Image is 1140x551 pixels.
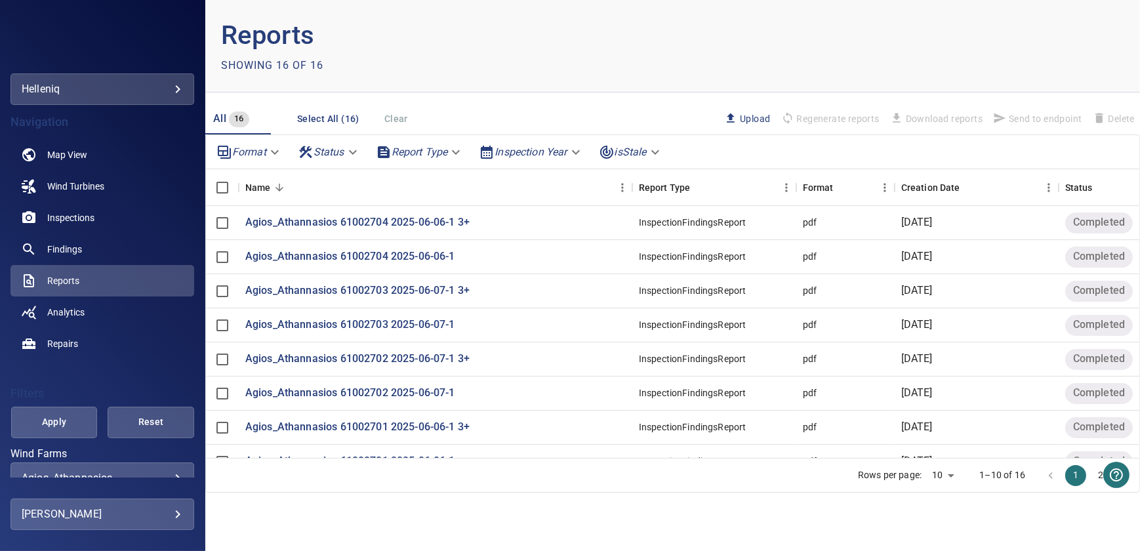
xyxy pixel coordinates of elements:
[10,387,194,400] h4: Filters
[221,16,673,55] p: Reports
[639,318,746,331] div: InspectionFindingsReport
[803,250,817,263] div: pdf
[639,420,746,434] div: InspectionFindingsReport
[690,178,708,197] button: Sort
[901,317,933,333] p: [DATE]
[594,140,668,163] div: isStale
[47,274,79,287] span: Reports
[1090,465,1111,486] button: Go to page 2
[1038,465,1138,486] nav: pagination navigation
[245,249,455,264] a: Agios_Athannasios 61002704 2025-06-06-1
[1065,420,1133,435] span: Completed
[632,169,796,206] div: Report Type
[639,169,691,206] div: Report Type
[245,317,455,333] a: Agios_Athannasios 61002703 2025-06-07-1
[47,306,85,319] span: Analytics
[292,107,365,131] button: Select All (16)
[639,386,746,399] div: InspectionFindingsReport
[803,216,817,229] div: pdf
[803,352,817,365] div: pdf
[10,139,194,171] a: map noActive
[615,146,647,158] em: isStale
[221,58,323,73] p: Showing 16 of 16
[803,455,817,468] div: pdf
[803,284,817,297] div: pdf
[47,211,94,224] span: Inspections
[803,169,834,206] div: Format
[245,352,470,367] a: Agios_Athannasios 61002702 2025-06-07-1 3+
[28,414,81,430] span: Apply
[1065,283,1133,298] span: Completed
[211,140,287,163] div: Format
[245,283,470,298] a: Agios_Athannasios 61002703 2025-06-07-1 3+
[10,73,194,105] div: helleniq
[901,215,933,230] p: [DATE]
[1065,169,1093,206] div: Status
[293,140,365,163] div: Status
[229,112,249,127] span: 16
[639,284,746,297] div: InspectionFindingsReport
[901,249,933,264] p: [DATE]
[495,146,567,158] em: Inspection Year
[22,504,183,525] div: [PERSON_NAME]
[803,420,817,434] div: pdf
[639,352,746,365] div: InspectionFindingsReport
[47,180,104,193] span: Wind Turbines
[10,234,194,265] a: findings noActive
[1065,454,1133,469] span: Completed
[834,178,852,197] button: Sort
[960,178,979,197] button: Sort
[245,454,455,469] a: Agios_Athannasios 61002701 2025-06-06-1
[213,112,226,125] span: All
[1065,249,1133,264] span: Completed
[875,178,895,197] button: Menu
[245,386,455,401] a: Agios_Athannasios 61002702 2025-06-07-1
[270,178,289,197] button: Sort
[245,215,470,230] a: Agios_Athannasios 61002704 2025-06-06-1 3+
[613,178,632,197] button: Menu
[901,352,933,367] p: [DATE]
[10,296,194,328] a: analytics noActive
[245,420,470,435] a: Agios_Athannasios 61002701 2025-06-06-1 3+
[1065,317,1133,333] span: Completed
[639,216,746,229] div: InspectionFindingsReport
[895,169,1059,206] div: Creation Date
[22,472,183,484] div: Agios_Athannasios
[47,148,87,161] span: Map View
[980,468,1026,481] p: 1–10 of 16
[639,250,746,263] div: InspectionFindingsReport
[1093,178,1111,197] button: Sort
[245,169,271,206] div: Name
[1039,178,1059,197] button: Menu
[858,468,922,481] p: Rows per page:
[10,171,194,202] a: windturbines noActive
[392,146,448,158] em: Report Type
[719,108,775,130] button: Upload
[22,79,183,100] div: helleniq
[901,169,960,206] div: Creation Date
[777,178,796,197] button: Menu
[371,140,469,163] div: Report Type
[1065,386,1133,401] span: Completed
[124,414,178,430] span: Reset
[47,243,82,256] span: Findings
[474,140,588,163] div: Inspection Year
[927,466,958,485] div: 10
[10,202,194,234] a: inspections noActive
[232,146,266,158] em: Format
[10,328,194,359] a: repairs noActive
[1065,215,1133,230] span: Completed
[10,115,194,129] h4: Navigation
[239,169,632,206] div: Name
[10,462,194,494] div: Wind Farms
[108,407,194,438] button: Reset
[901,420,933,435] p: [DATE]
[803,318,817,331] div: pdf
